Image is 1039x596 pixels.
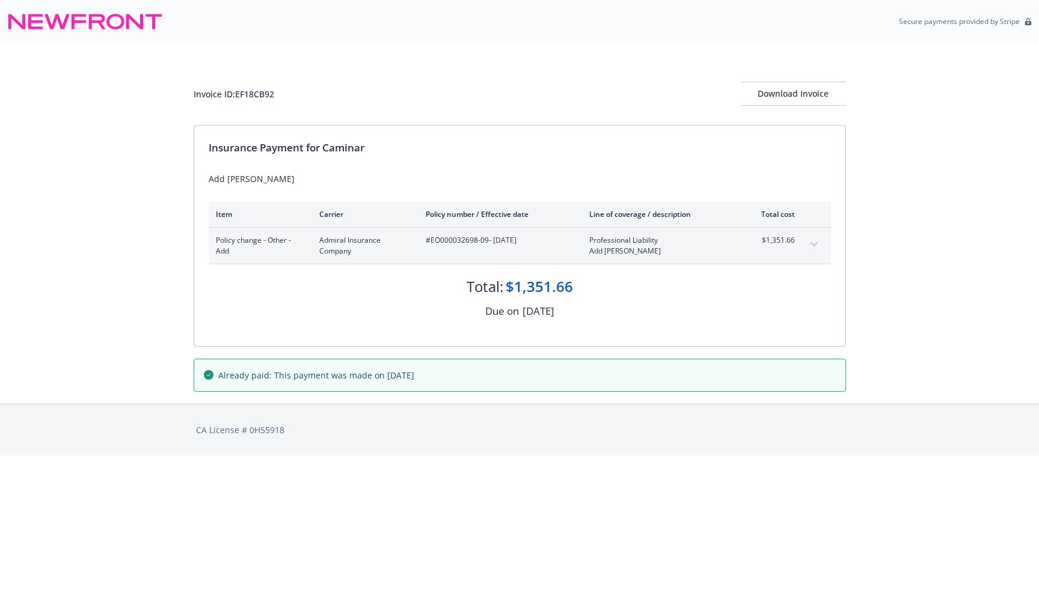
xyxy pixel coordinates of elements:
[319,235,406,257] span: Admiral Insurance Company
[750,235,795,246] span: $1,351.66
[467,276,503,297] div: Total:
[209,172,831,185] div: Add [PERSON_NAME]
[805,235,824,254] button: expand content
[485,303,519,319] div: Due on
[589,235,731,257] span: Professional LiabilityAdd [PERSON_NAME]
[426,235,570,246] span: #EO000032698-09 - [DATE]
[218,369,414,382] span: Already paid: This payment was made on [DATE]
[426,209,570,219] div: Policy number / Effective date
[209,140,831,156] div: Insurance Payment for Caminar
[209,228,831,264] div: Policy change - Other - AddAdmiral Insurance Company#EO000032698-09- [DATE]Professional Liability...
[741,82,846,105] div: Download Invoice
[899,16,1020,26] p: Secure payments provided by Stripe
[589,246,731,257] span: Add [PERSON_NAME]
[196,424,844,436] div: CA License # 0H55918
[319,209,406,219] div: Carrier
[216,209,300,219] div: Item
[194,88,274,100] div: Invoice ID: EF18CB92
[216,235,300,257] span: Policy change - Other - Add
[589,235,731,246] span: Professional Liability
[589,209,731,219] div: Line of coverage / description
[750,209,795,219] div: Total cost
[741,82,846,106] button: Download Invoice
[506,276,573,297] div: $1,351.66
[523,303,554,319] div: [DATE]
